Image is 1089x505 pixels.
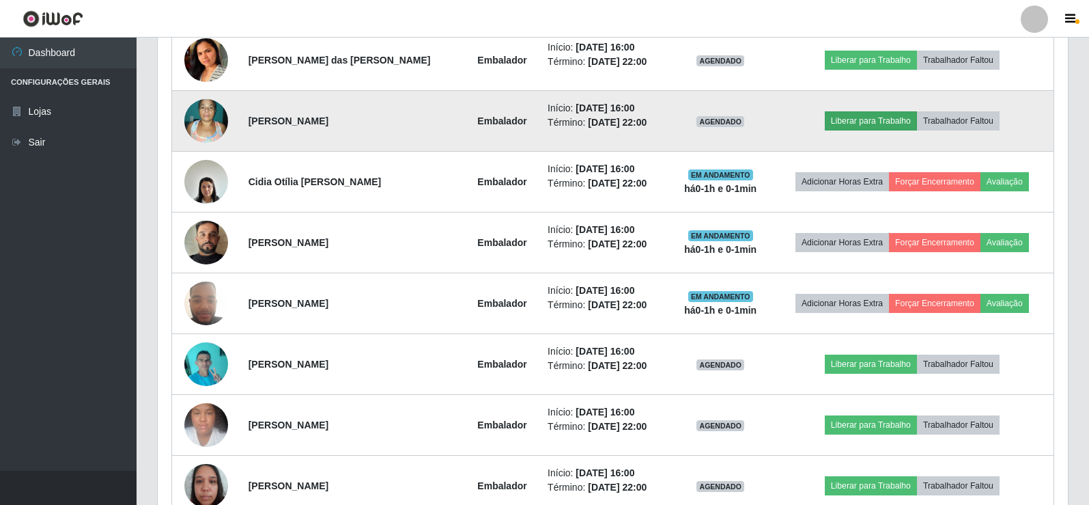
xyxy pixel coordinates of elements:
time: [DATE] 16:00 [576,103,634,113]
span: AGENDADO [696,116,744,127]
button: Trabalhador Faltou [917,476,1000,495]
strong: Embalador [477,115,526,126]
img: 1677665450683.jpeg [184,92,228,150]
li: Início: [548,344,662,359]
img: 1699884729750.jpeg [184,335,228,393]
strong: Cidia Otília [PERSON_NAME] [249,176,381,187]
time: [DATE] 22:00 [588,117,647,128]
button: Liberar para Trabalho [825,111,917,131]
button: Liberar para Trabalho [825,51,917,70]
span: AGENDADO [696,359,744,370]
li: Término: [548,237,662,251]
img: 1736943745625.jpeg [184,396,228,454]
time: [DATE] 16:00 [576,42,634,53]
span: AGENDADO [696,55,744,66]
time: [DATE] 16:00 [576,163,634,174]
strong: Embalador [477,420,526,431]
span: EM ANDAMENTO [688,169,753,180]
li: Início: [548,101,662,115]
time: [DATE] 22:00 [588,299,647,310]
strong: Embalador [477,359,526,370]
li: Término: [548,115,662,130]
strong: [PERSON_NAME] [249,480,328,491]
time: [DATE] 16:00 [576,346,634,357]
time: [DATE] 16:00 [576,285,634,296]
img: 1672880944007.jpeg [184,17,228,103]
img: 1732360371404.jpeg [184,204,228,282]
span: AGENDADO [696,481,744,492]
strong: há 0-1 h e 0-1 min [684,244,756,255]
button: Trabalhador Faltou [917,51,1000,70]
strong: [PERSON_NAME] [249,420,328,431]
strong: [PERSON_NAME] [249,115,328,126]
img: CoreUI Logo [23,10,83,27]
button: Trabalhador Faltou [917,355,1000,374]
time: [DATE] 22:00 [588,482,647,493]
button: Avaliação [980,294,1029,313]
time: [DATE] 16:00 [576,407,634,418]
strong: Embalador [477,176,526,187]
strong: [PERSON_NAME] das [PERSON_NAME] [249,55,431,66]
time: [DATE] 22:00 [588,56,647,67]
button: Trabalhador Faltou [917,415,1000,435]
button: Liberar para Trabalho [825,415,917,435]
time: [DATE] 22:00 [588,360,647,371]
button: Avaliação [980,172,1029,191]
img: 1690487685999.jpeg [184,152,228,210]
li: Início: [548,466,662,480]
span: EM ANDAMENTO [688,291,753,302]
strong: [PERSON_NAME] [249,298,328,309]
img: 1694719722854.jpeg [184,274,228,332]
li: Início: [548,405,662,420]
button: Forçar Encerramento [889,294,980,313]
li: Término: [548,55,662,69]
span: EM ANDAMENTO [688,230,753,241]
strong: Embalador [477,298,526,309]
button: Forçar Encerramento [889,233,980,252]
time: [DATE] 22:00 [588,178,647,189]
button: Avaliação [980,233,1029,252]
strong: Embalador [477,480,526,491]
strong: Embalador [477,237,526,248]
time: [DATE] 16:00 [576,467,634,478]
li: Término: [548,176,662,191]
strong: há 0-1 h e 0-1 min [684,183,756,194]
time: [DATE] 22:00 [588,238,647,249]
li: Término: [548,359,662,373]
span: AGENDADO [696,420,744,431]
button: Forçar Encerramento [889,172,980,191]
button: Adicionar Horas Extra [795,233,889,252]
button: Adicionar Horas Extra [795,172,889,191]
li: Término: [548,420,662,434]
button: Trabalhador Faltou [917,111,1000,131]
button: Liberar para Trabalho [825,476,917,495]
button: Adicionar Horas Extra [795,294,889,313]
time: [DATE] 16:00 [576,224,634,235]
li: Término: [548,298,662,312]
li: Início: [548,162,662,176]
li: Início: [548,223,662,237]
li: Término: [548,480,662,495]
strong: há 0-1 h e 0-1 min [684,305,756,316]
li: Início: [548,40,662,55]
button: Liberar para Trabalho [825,355,917,374]
strong: [PERSON_NAME] [249,359,328,370]
time: [DATE] 22:00 [588,421,647,432]
strong: Embalador [477,55,526,66]
li: Início: [548,284,662,298]
strong: [PERSON_NAME] [249,237,328,248]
